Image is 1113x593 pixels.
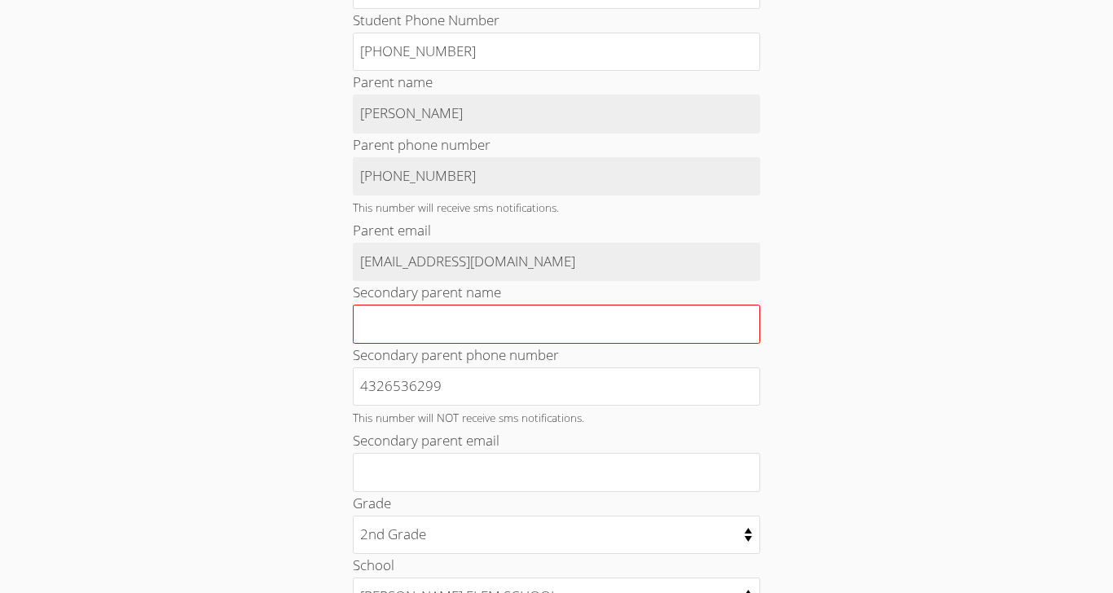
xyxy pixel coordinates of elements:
label: Secondary parent phone number [353,345,559,364]
label: School [353,556,394,574]
label: Grade [353,494,391,512]
label: Secondary parent name [353,283,501,301]
small: This number will NOT receive sms notifications. [353,410,584,425]
label: Parent name [353,72,433,91]
label: Parent phone number [353,135,491,154]
label: Parent email [353,221,431,239]
label: Student Phone Number [353,11,499,29]
small: This number will receive sms notifications. [353,200,559,215]
label: Secondary parent email [353,431,499,450]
